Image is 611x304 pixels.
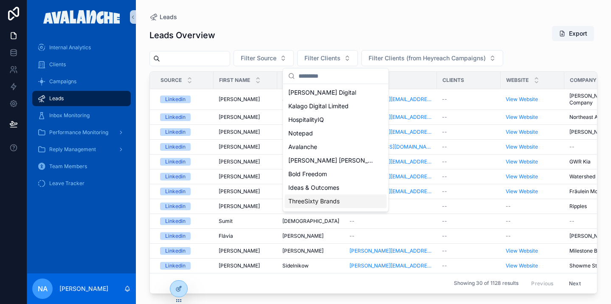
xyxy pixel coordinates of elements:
[506,114,538,120] a: View Website
[219,158,272,165] a: [PERSON_NAME]
[165,188,186,195] div: Linkedin
[349,158,432,165] a: [PERSON_NAME][EMAIL_ADDRESS][PERSON_NAME][DOMAIN_NAME]
[304,54,341,62] span: Filter Clients
[288,170,327,178] span: Bold Freedom
[49,129,108,136] span: Performance Monitoring
[552,26,594,41] button: Export
[165,262,186,270] div: Linkedin
[506,218,511,225] span: --
[219,96,260,103] span: [PERSON_NAME]
[160,247,208,255] a: Linkedin
[49,44,91,51] span: Internal Analytics
[442,203,496,210] a: --
[149,29,215,41] h1: Leads Overview
[219,203,272,210] a: [PERSON_NAME]
[165,143,186,151] div: Linkedin
[506,96,559,103] a: View Website
[49,112,90,119] span: Inbox Monitoring
[160,128,208,136] a: Linkedin
[349,144,432,150] a: [EMAIL_ADDRESS][DOMAIN_NAME]
[49,180,84,187] span: Leave Tracker
[27,34,136,202] div: scrollable content
[49,61,66,68] span: Clients
[288,197,340,205] span: ThreeSixty Brands
[32,125,131,140] a: Performance Monitoring
[349,248,432,254] a: [PERSON_NAME][EMAIL_ADDRESS][DOMAIN_NAME]
[349,233,355,239] span: --
[219,96,272,103] a: [PERSON_NAME]
[442,262,447,269] span: --
[506,233,559,239] a: --
[160,13,177,21] span: Leads
[49,146,96,153] span: Reply Management
[442,233,447,239] span: --
[160,217,208,225] a: Linkedin
[506,188,538,194] a: View Website
[288,156,373,165] span: [PERSON_NAME] [PERSON_NAME]
[219,248,272,254] a: [PERSON_NAME]
[506,77,529,84] span: Website
[219,188,272,195] a: [PERSON_NAME]
[349,129,432,135] a: [PERSON_NAME][EMAIL_ADDRESS][DOMAIN_NAME]
[442,96,447,103] span: --
[506,144,559,150] a: View Website
[234,50,294,66] button: Select Button
[442,203,447,210] span: --
[349,96,432,103] a: [PERSON_NAME][EMAIL_ADDRESS][PERSON_NAME][DOMAIN_NAME]
[149,13,177,21] a: Leads
[288,211,319,219] span: Growfactor
[43,10,120,24] img: App logo
[349,188,432,195] a: [PERSON_NAME][EMAIL_ADDRESS][DOMAIN_NAME][PERSON_NAME]
[349,114,432,121] a: [PERSON_NAME][EMAIL_ADDRESS][DOMAIN_NAME]
[32,176,131,191] a: Leave Tracker
[506,248,559,254] a: View Website
[160,173,208,180] a: Linkedin
[569,203,587,210] span: Ripples
[219,233,233,239] span: Flávia
[288,183,339,192] span: Ideas & Outcomes
[442,173,447,180] span: --
[160,232,208,240] a: Linkedin
[219,77,250,84] span: First name
[506,144,538,150] a: View Website
[506,173,559,180] a: View Website
[49,95,64,102] span: Leads
[506,173,538,180] a: View Website
[282,218,339,225] a: [DEMOGRAPHIC_DATA]
[282,233,324,239] span: [PERSON_NAME]
[361,50,503,66] button: Select Button
[32,91,131,106] a: Leads
[241,54,276,62] span: Filter Source
[442,144,496,150] a: --
[297,50,358,66] button: Select Button
[160,77,182,84] span: Source
[165,158,186,166] div: Linkedin
[442,158,496,165] a: --
[349,262,432,269] a: [PERSON_NAME][EMAIL_ADDRESS][DOMAIN_NAME]
[165,217,186,225] div: Linkedin
[349,173,432,180] a: [PERSON_NAME][EMAIL_ADDRESS][DOMAIN_NAME]
[288,143,317,151] span: Avalanche
[59,284,108,293] p: [PERSON_NAME]
[219,158,260,165] span: [PERSON_NAME]
[506,129,538,135] a: View Website
[442,96,496,103] a: --
[442,248,447,254] span: --
[349,218,355,225] span: --
[160,203,208,210] a: Linkedin
[506,262,559,269] a: View Website
[160,113,208,121] a: Linkedin
[442,114,496,121] a: --
[506,218,559,225] a: --
[219,129,260,135] span: [PERSON_NAME]
[32,57,131,72] a: Clients
[160,188,208,195] a: Linkedin
[506,203,511,210] span: --
[219,129,272,135] a: [PERSON_NAME]
[288,102,349,110] span: Kalago Digital Limited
